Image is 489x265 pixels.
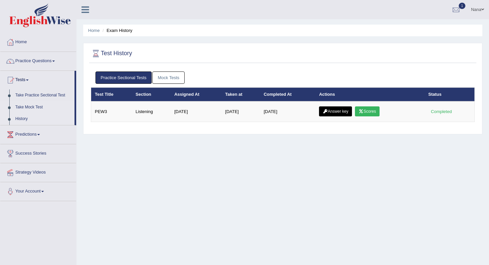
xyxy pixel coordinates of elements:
th: Assigned At [171,87,222,101]
a: Home [88,28,100,33]
a: Take Practice Sectional Test [12,89,75,101]
td: [DATE] [260,101,316,122]
a: Success Stories [0,144,76,161]
td: [DATE] [222,101,260,122]
a: Home [0,33,76,50]
td: [DATE] [171,101,222,122]
a: Mock Tests [152,71,185,84]
a: History [12,113,75,125]
th: Actions [315,87,424,101]
a: Take Mock Test [12,101,75,113]
th: Section [132,87,171,101]
a: Practice Questions [0,52,76,68]
h2: Test History [91,49,132,59]
td: PEW3 [91,101,132,122]
a: Scores [355,106,380,116]
th: Taken at [222,87,260,101]
a: Answer key [319,106,352,116]
span: 1 [459,3,465,9]
div: Completed [428,108,454,115]
th: Status [425,87,475,101]
a: Tests [0,71,75,87]
td: Listening [132,101,171,122]
th: Completed At [260,87,316,101]
li: Exam History [101,27,132,34]
a: Predictions [0,125,76,142]
a: Practice Sectional Tests [95,71,152,84]
th: Test Title [91,87,132,101]
a: Your Account [0,182,76,199]
a: Strategy Videos [0,163,76,180]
